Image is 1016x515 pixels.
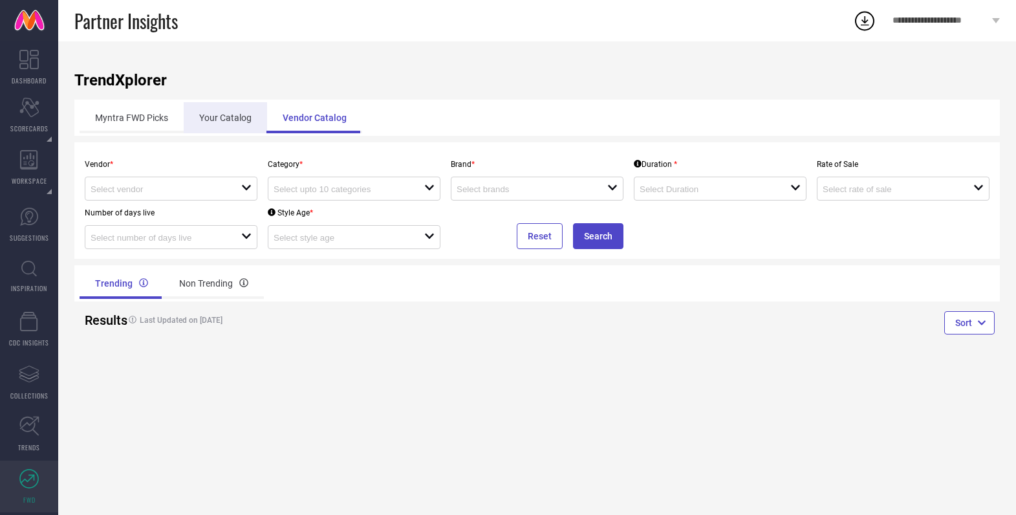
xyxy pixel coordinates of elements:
p: Vendor [85,160,257,169]
span: DASHBOARD [12,76,47,85]
div: Vendor Catalog [267,102,362,133]
div: Style Age [268,208,313,217]
p: Number of days live [85,208,257,217]
span: TRENDS [18,443,40,452]
div: Open download list [853,9,876,32]
div: Myntra FWD Picks [80,102,184,133]
button: Search [573,223,623,249]
input: Select number of days live [91,233,226,243]
span: COLLECTIONS [10,391,49,400]
h4: Last Updated on [DATE] [122,316,489,325]
p: Category [268,160,440,169]
span: Partner Insights [74,8,178,34]
button: Reset [517,223,563,249]
span: CDC INSIGHTS [9,338,49,347]
span: SUGGESTIONS [10,233,49,243]
div: Non Trending [164,268,264,299]
input: Select upto 10 categories [274,184,409,194]
input: Select brands [457,184,592,194]
div: Trending [80,268,164,299]
span: WORKSPACE [12,176,47,186]
input: Select rate of sale [823,184,958,194]
p: Brand [451,160,623,169]
div: Duration [634,160,677,169]
p: Rate of Sale [817,160,989,169]
input: Select vendor [91,184,226,194]
h1: TrendXplorer [74,71,1000,89]
span: SCORECARDS [10,124,49,133]
input: Select style age [274,233,409,243]
input: Select Duration [640,184,775,194]
span: INSPIRATION [11,283,47,293]
span: FWD [23,495,36,505]
div: Your Catalog [184,102,267,133]
h2: Results [85,312,112,328]
button: Sort [944,311,995,334]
